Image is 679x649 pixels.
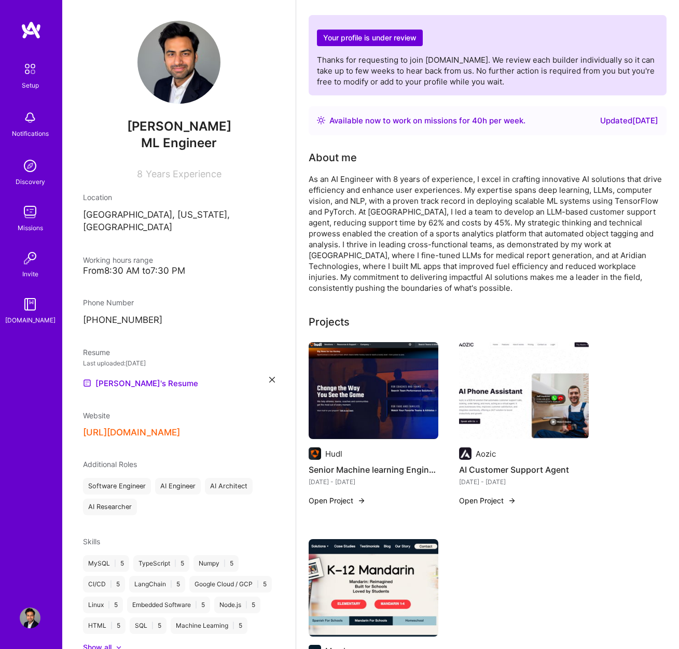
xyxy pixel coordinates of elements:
div: Software Engineer [83,478,151,495]
span: 40 [472,116,482,125]
span: [PERSON_NAME] [83,119,275,134]
span: | [151,622,154,630]
span: Thanks for requesting to join [DOMAIN_NAME]. We review each builder individually so it can take u... [317,55,655,87]
span: | [110,622,113,630]
img: Learn New Language Chatbot [309,539,438,637]
span: | [224,559,226,568]
h4: Senior Machine learning Engineer [309,463,438,476]
img: Company logo [459,447,472,460]
div: Location [83,192,275,203]
img: guide book [20,294,40,315]
div: Numpy 5 [193,555,239,572]
div: MySQL 5 [83,555,129,572]
span: Years Experience [146,168,221,179]
img: bell [20,107,40,128]
span: Skills [83,537,100,546]
span: | [114,559,116,568]
div: From 8:30 AM to 7:30 PM [83,265,275,276]
img: arrow-right [357,497,366,505]
span: Phone Number [83,298,134,307]
p: [GEOGRAPHIC_DATA], [US_STATE], [GEOGRAPHIC_DATA] [83,209,275,234]
div: Invite [22,269,38,279]
div: Google Cloud / GCP 5 [189,576,272,592]
div: Available now to work on missions for h per week . [329,115,525,127]
img: logo [21,21,41,39]
div: AI Architect [205,478,253,495]
span: Working hours range [83,256,153,264]
div: AI Researcher [83,499,137,515]
img: Company logo [309,447,321,460]
h4: AI Customer Support Agent [459,463,589,476]
div: Missions [18,222,43,233]
div: [DATE] - [DATE] [459,476,589,487]
img: Availability [317,116,325,124]
span: ML Engineer [141,135,217,150]
div: As an AI Engineer with 8 years of experience, I excel in crafting innovative AI solutions that dr... [309,174,667,293]
div: HTML 5 [83,617,126,634]
img: teamwork [20,202,40,222]
button: Open Project [309,495,366,506]
div: Discovery [16,176,45,187]
a: User Avatar [17,608,43,628]
div: Embedded Software 5 [127,597,210,613]
span: | [257,580,259,588]
div: Node.js 5 [214,597,260,613]
span: Additional Roles [83,460,137,469]
div: Updated [DATE] [600,115,658,127]
img: arrow-right [508,497,516,505]
img: Senior Machine learning Engineer [309,342,438,440]
div: Projects [309,314,350,330]
span: | [108,601,110,609]
img: AI Customer Support Agent [459,342,589,440]
span: | [174,559,176,568]
div: Linux 5 [83,597,123,613]
div: SQL 5 [130,617,167,634]
img: User Avatar [137,21,220,104]
span: | [195,601,197,609]
img: Resume [83,379,91,387]
div: Hudl [325,448,342,459]
div: AI Engineer [155,478,201,495]
div: TypeScript 5 [133,555,189,572]
div: [DATE] - [DATE] [309,476,438,487]
span: Resume [83,348,110,357]
div: About me [309,150,357,165]
span: | [232,622,234,630]
span: | [245,601,247,609]
img: User Avatar [20,608,40,628]
div: Setup [22,80,39,91]
div: Aozic [476,448,496,459]
i: icon Close [269,377,275,383]
p: [PHONE_NUMBER] [83,314,275,327]
div: Notifications [12,128,49,139]
button: [URL][DOMAIN_NAME] [83,427,180,438]
div: Machine Learning 5 [171,617,247,634]
div: Last uploaded: [DATE] [83,358,275,369]
span: | [170,580,172,588]
img: setup [19,58,41,80]
button: Open Project [459,495,516,506]
span: Website [83,411,110,420]
img: Invite [20,248,40,269]
div: CI/CD 5 [83,576,125,592]
span: | [110,580,112,588]
h2: Your profile is under review [317,30,423,47]
span: 8 [137,168,143,179]
div: [DOMAIN_NAME] [5,315,56,326]
div: LangChain 5 [129,576,185,592]
img: discovery [20,156,40,176]
a: [PERSON_NAME]'s Resume [83,377,198,389]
